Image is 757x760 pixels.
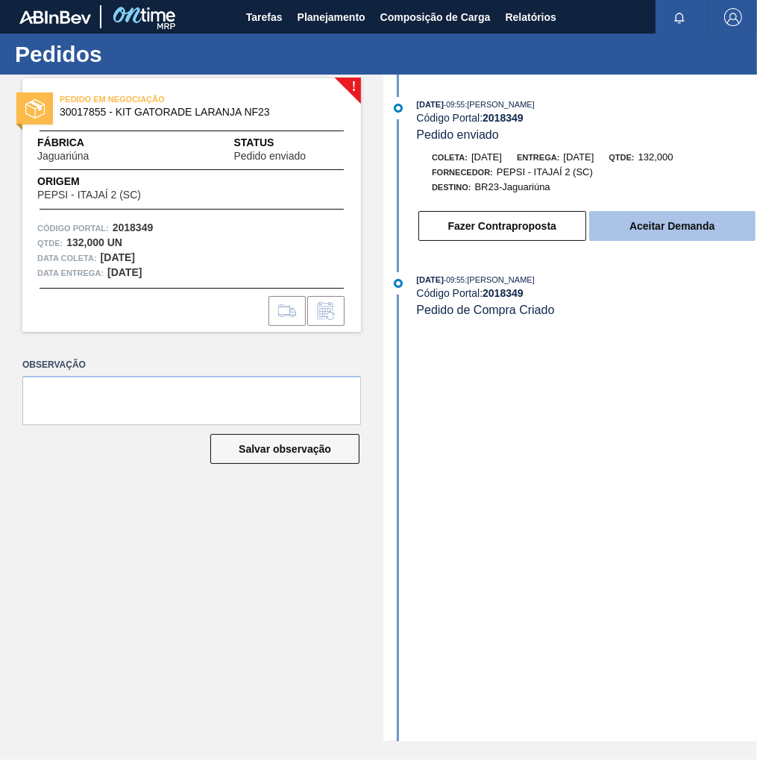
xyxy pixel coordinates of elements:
[471,151,502,163] span: [DATE]
[432,168,493,177] span: Fornecedor:
[656,7,703,28] button: Notificações
[37,266,104,280] span: Data entrega:
[107,266,142,278] strong: [DATE]
[609,153,634,162] span: Qtde:
[416,100,443,109] span: [DATE]
[517,153,559,162] span: Entrega:
[475,181,550,192] span: BR23-Jaguariúna
[394,104,403,113] img: atual
[444,276,465,284] span: - 09:55
[234,135,346,151] span: Status
[268,296,306,326] div: Ir para Composição de Carga
[234,151,307,162] span: Pedido enviado
[37,221,109,236] span: Código Portal:
[432,153,468,162] span: Coleta:
[60,92,268,107] span: PEDIDO EM NEGOCIAÇÃO
[432,183,471,192] span: Destino:
[380,8,491,26] span: Composição de Carga
[638,151,673,163] span: 132,000
[465,100,535,109] span: : [PERSON_NAME]
[465,275,535,284] span: : [PERSON_NAME]
[307,296,345,326] div: Informar alteração no pedido
[37,151,89,162] span: Jaguariúna
[483,287,524,299] strong: 2018349
[416,112,757,124] div: Código Portal:
[416,128,498,141] span: Pedido enviado
[66,236,122,248] strong: 132,000 UN
[589,211,756,241] button: Aceitar Demanda
[506,8,556,26] span: Relatórios
[416,287,757,299] div: Código Portal:
[19,10,91,24] img: TNhmsLtSVTkK8tSr43FrP2fwEKptu5GPRR3wAAAABJRU5ErkJggg==
[418,211,586,241] button: Fazer Contraproposta
[497,166,593,178] span: PEPSI - ITAJAÍ 2 (SC)
[724,8,742,26] img: Logout
[210,434,359,464] button: Salvar observação
[37,135,136,151] span: Fábrica
[37,174,183,189] span: Origem
[563,151,594,163] span: [DATE]
[416,304,554,316] span: Pedido de Compra Criado
[37,236,63,251] span: Qtde :
[483,112,524,124] strong: 2018349
[246,8,283,26] span: Tarefas
[37,189,141,201] span: PEPSI - ITAJAÍ 2 (SC)
[394,279,403,288] img: atual
[15,45,280,63] h1: Pedidos
[444,101,465,109] span: - 09:55
[113,222,154,233] strong: 2018349
[25,99,45,119] img: status
[60,107,330,118] span: 30017855 - KIT GATORADE LARANJA NF23
[298,8,365,26] span: Planejamento
[416,275,443,284] span: [DATE]
[37,251,97,266] span: Data coleta:
[22,354,361,376] label: Observação
[101,251,135,263] strong: [DATE]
